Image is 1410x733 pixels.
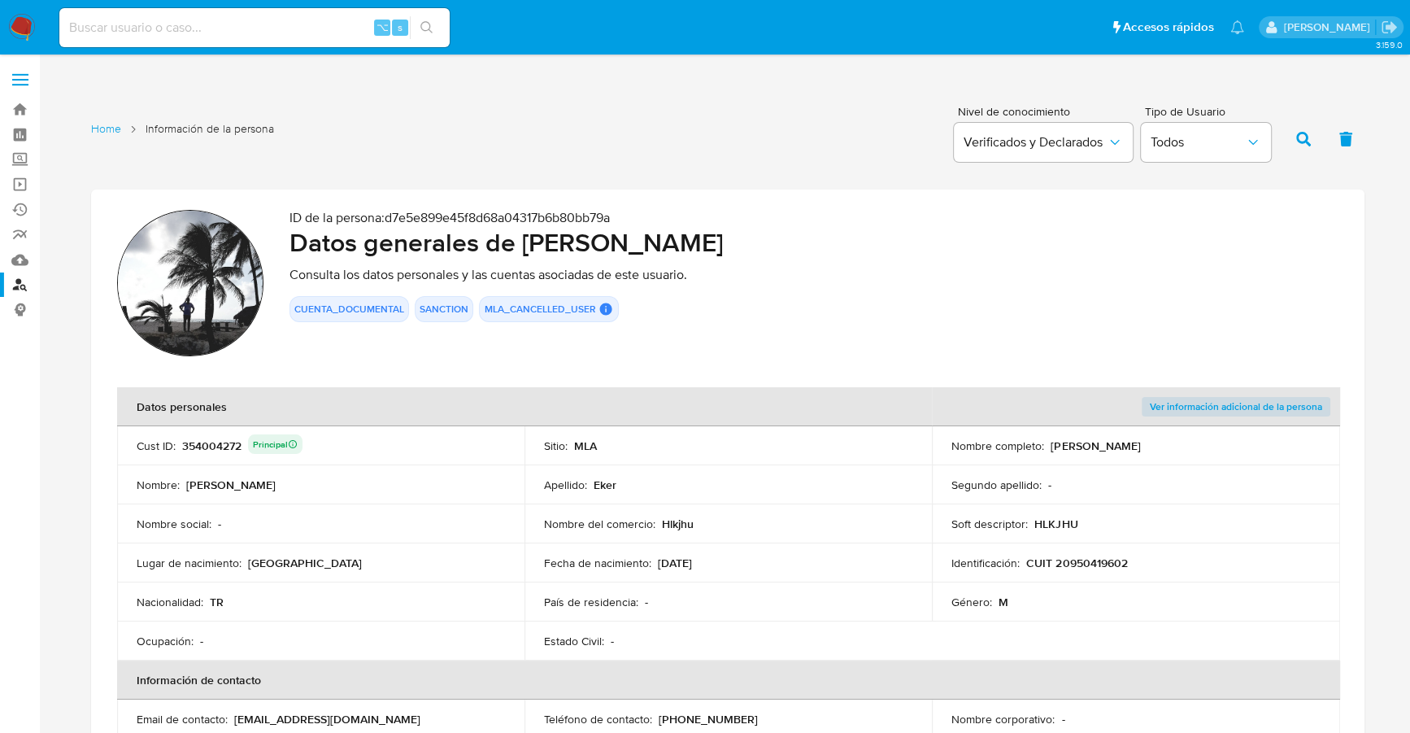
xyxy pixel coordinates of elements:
button: Verificados y Declarados [954,123,1133,162]
nav: List of pages [91,115,274,160]
a: Salir [1381,19,1398,36]
span: Nivel de conocimiento [958,106,1132,117]
input: Buscar usuario o caso... [59,17,450,38]
a: Notificaciones [1230,20,1244,34]
span: Todos [1151,134,1245,151]
button: Todos [1141,123,1271,162]
p: stefania.bordes@mercadolibre.com [1283,20,1375,35]
a: Home [91,121,121,137]
span: s [398,20,403,35]
span: ⌥ [376,20,388,35]
button: search-icon [410,16,443,39]
span: Accesos rápidos [1123,19,1214,36]
span: Verificados y Declarados [964,134,1107,151]
span: Información de la persona [146,121,274,137]
span: Tipo de Usuario [1145,106,1275,117]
